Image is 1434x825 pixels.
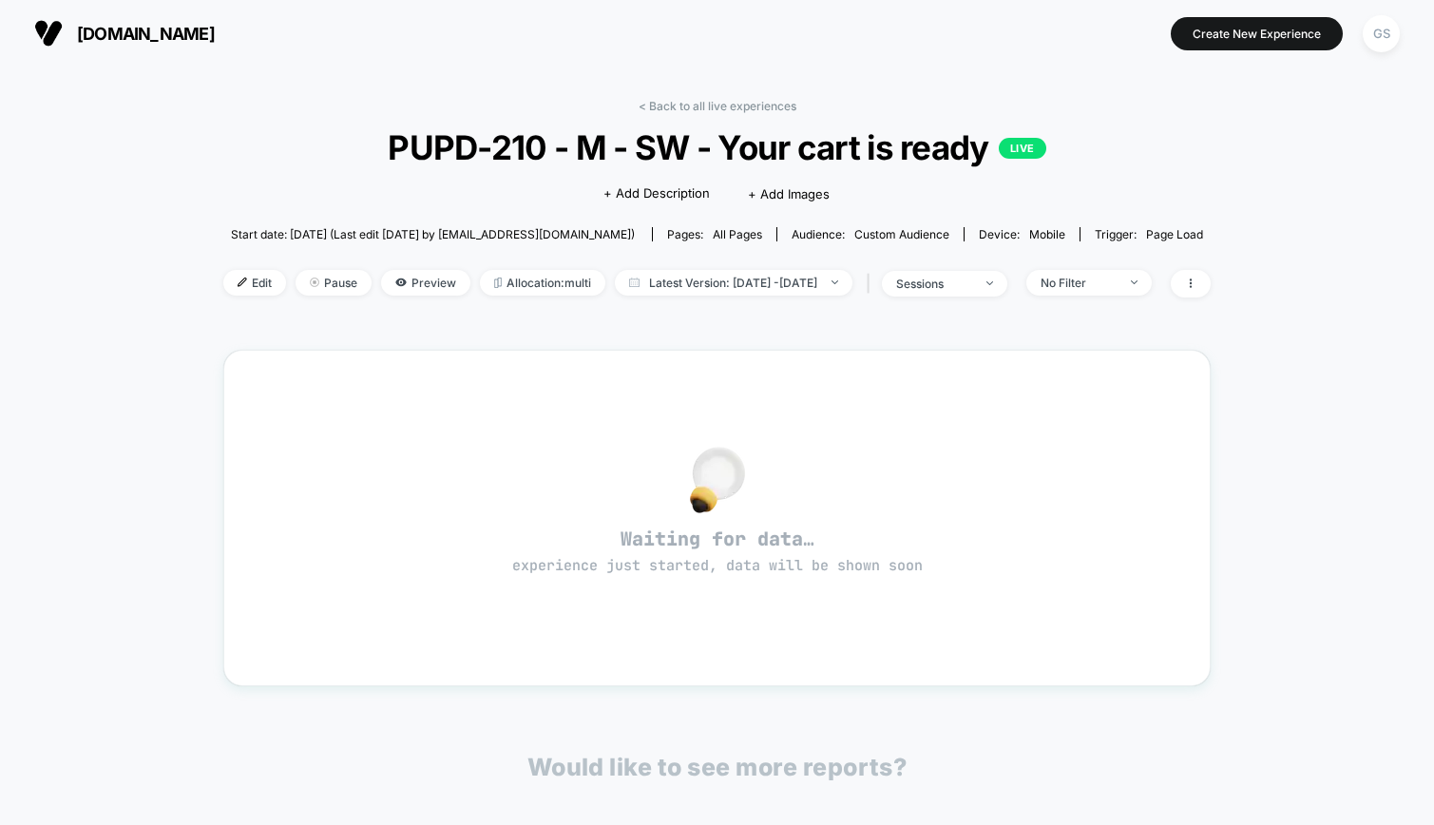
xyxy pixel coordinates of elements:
[629,278,640,287] img: calendar
[748,186,830,201] span: + Add Images
[29,18,220,48] button: [DOMAIN_NAME]
[238,278,247,287] img: edit
[494,278,502,288] img: rebalance
[1363,15,1400,52] div: GS
[527,753,908,781] p: Would like to see more reports?
[832,280,838,284] img: end
[512,556,923,575] span: experience just started, data will be shown soon
[223,270,286,296] span: Edit
[713,227,762,241] span: all pages
[690,447,745,513] img: no_data
[480,270,605,296] span: Allocation: multi
[273,127,1161,167] span: PUPD-210 - M - SW - Your cart is ready
[964,227,1080,241] span: Device:
[1357,14,1405,53] button: GS
[296,270,372,296] span: Pause
[999,138,1046,159] p: LIVE
[1041,276,1117,290] div: No Filter
[1131,280,1138,284] img: end
[310,278,319,287] img: end
[896,277,972,291] div: sessions
[603,184,710,203] span: + Add Description
[986,281,993,285] img: end
[615,270,852,296] span: Latest Version: [DATE] - [DATE]
[258,527,1176,576] span: Waiting for data…
[1095,227,1203,241] div: Trigger:
[34,19,63,48] img: Visually logo
[1029,227,1065,241] span: mobile
[862,270,882,297] span: |
[792,227,949,241] div: Audience:
[231,227,635,241] span: Start date: [DATE] (Last edit [DATE] by [EMAIL_ADDRESS][DOMAIN_NAME])
[1146,227,1203,241] span: Page Load
[77,24,215,44] span: [DOMAIN_NAME]
[381,270,470,296] span: Preview
[667,227,762,241] div: Pages:
[639,99,796,113] a: < Back to all live experiences
[1171,17,1343,50] button: Create New Experience
[854,227,949,241] span: Custom Audience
